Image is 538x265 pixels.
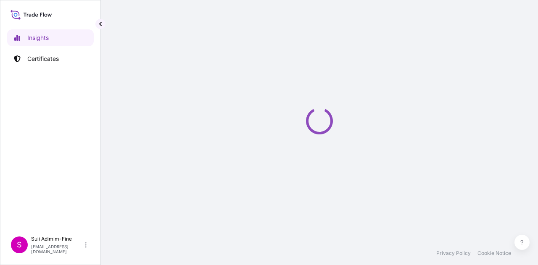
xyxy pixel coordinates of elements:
a: Cookie Notice [477,250,511,257]
p: Insights [27,34,49,42]
span: S [17,241,22,249]
p: [EMAIL_ADDRESS][DOMAIN_NAME] [31,244,83,254]
a: Insights [7,29,94,46]
p: Certificates [27,55,59,63]
a: Certificates [7,50,94,67]
a: Privacy Policy [436,250,471,257]
p: Suli Adimim-Fine [31,236,83,242]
